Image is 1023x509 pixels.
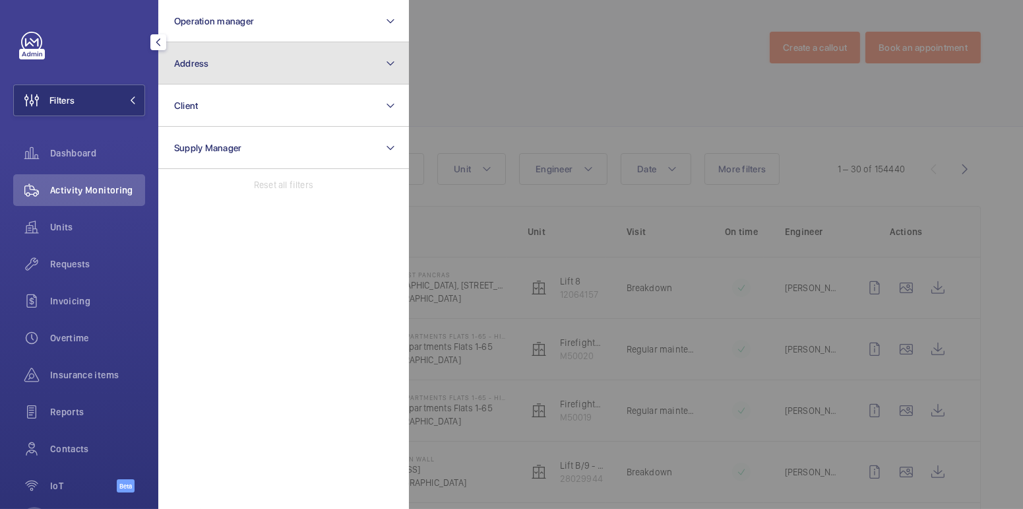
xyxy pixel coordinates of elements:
[50,221,145,234] span: Units
[117,479,135,492] span: Beta
[50,479,117,492] span: IoT
[50,405,145,419] span: Reports
[13,85,145,116] button: Filters
[50,184,145,197] span: Activity Monitoring
[50,368,145,382] span: Insurance items
[50,294,145,308] span: Invoicing
[50,257,145,271] span: Requests
[50,442,145,456] span: Contacts
[49,94,75,107] span: Filters
[50,147,145,160] span: Dashboard
[50,331,145,345] span: Overtime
